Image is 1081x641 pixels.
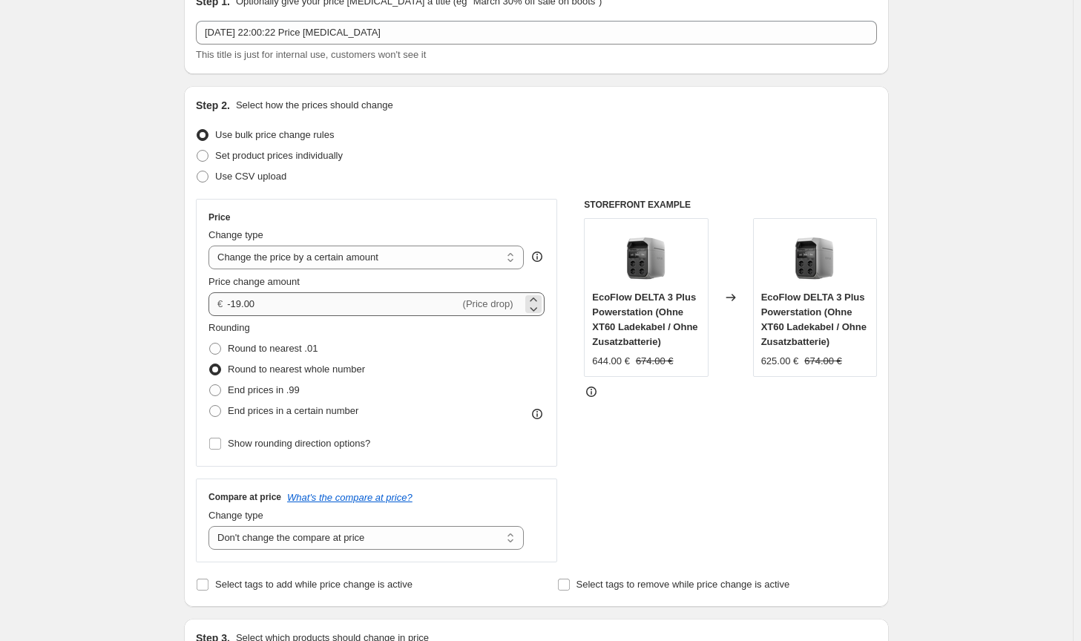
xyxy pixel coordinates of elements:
[530,249,545,264] div: help
[196,49,426,60] span: This title is just for internal use, customers won't see it
[208,229,263,240] span: Change type
[215,150,343,161] span: Set product prices individually
[217,298,223,309] span: €
[228,343,318,354] span: Round to nearest .01
[208,211,230,223] h3: Price
[592,354,630,369] div: 644.00 €
[215,129,334,140] span: Use bulk price change rules
[287,492,413,503] button: What's the compare at price?
[584,199,877,211] h6: STOREFRONT EXAMPLE
[228,364,365,375] span: Round to nearest whole number
[761,292,867,347] span: EcoFlow DELTA 3 Plus Powerstation (Ohne XT60 Ladekabel / Ohne Zusatzbatterie)
[463,298,513,309] span: (Price drop)
[215,579,413,590] span: Select tags to add while price change is active
[196,21,877,45] input: 30% off holiday sale
[208,510,263,521] span: Change type
[227,292,459,316] input: -10.00
[228,405,358,416] span: End prices in a certain number
[804,354,842,369] strike: 674.00 €
[228,438,370,449] span: Show rounding direction options?
[761,354,799,369] div: 625.00 €
[236,98,393,113] p: Select how the prices should change
[196,98,230,113] h2: Step 2.
[208,276,300,287] span: Price change amount
[636,354,674,369] strike: 674.00 €
[215,171,286,182] span: Use CSV upload
[208,491,281,503] h3: Compare at price
[592,292,697,347] span: EcoFlow DELTA 3 Plus Powerstation (Ohne XT60 Ladekabel / Ohne Zusatzbatterie)
[208,322,250,333] span: Rounding
[576,579,790,590] span: Select tags to remove while price change is active
[228,384,300,395] span: End prices in .99
[785,226,844,286] img: EcoFlow_Delta_3_Plus_Powerstation_1_80x.webp
[617,226,676,286] img: EcoFlow_Delta_3_Plus_Powerstation_1_80x.webp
